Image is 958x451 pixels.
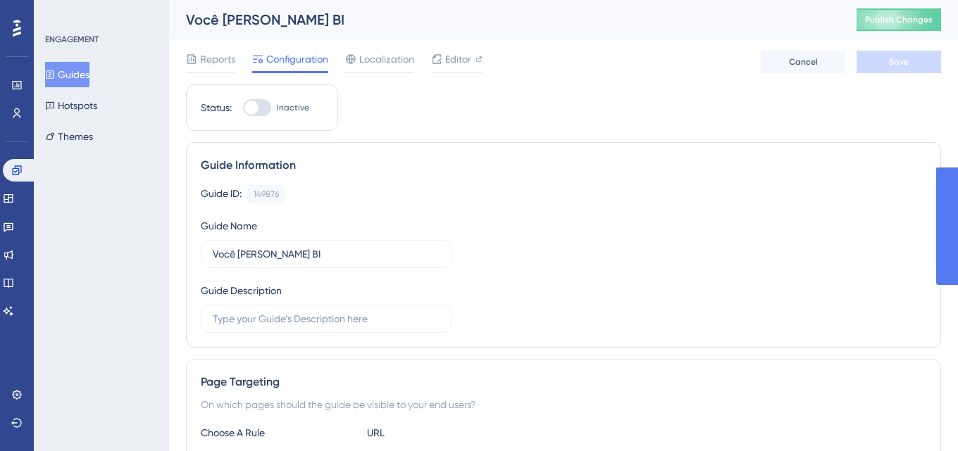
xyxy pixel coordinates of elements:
[254,189,279,200] div: 149876
[201,157,926,174] div: Guide Information
[45,62,89,87] button: Guides
[45,34,99,45] div: ENGAGEMENT
[857,51,941,73] button: Save
[186,10,821,30] div: Você [PERSON_NAME] BI
[266,51,328,68] span: Configuration
[445,51,471,68] span: Editor
[899,395,941,438] iframe: UserGuiding AI Assistant Launcher
[201,374,926,390] div: Page Targeting
[889,56,909,68] span: Save
[359,51,414,68] span: Localization
[367,424,522,441] div: URL
[200,51,235,68] span: Reports
[277,102,309,113] span: Inactive
[45,124,93,149] button: Themes
[857,8,941,31] button: Publish Changes
[213,311,440,326] input: Type your Guide’s Description here
[201,185,242,203] div: Guide ID:
[201,424,356,441] div: Choose A Rule
[201,99,232,116] div: Status:
[865,14,933,25] span: Publish Changes
[201,217,257,234] div: Guide Name
[45,93,97,118] button: Hotspots
[201,282,282,299] div: Guide Description
[789,56,818,68] span: Cancel
[761,51,845,73] button: Cancel
[201,396,926,413] div: On which pages should the guide be visible to your end users?
[213,246,440,262] input: Type your Guide’s Name here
